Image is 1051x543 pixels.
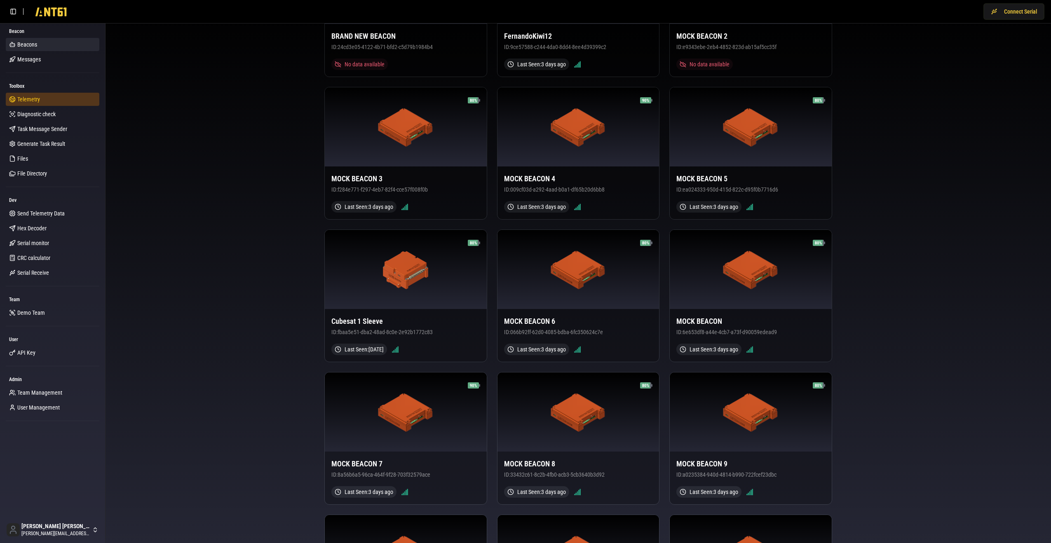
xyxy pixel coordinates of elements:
a: CRC calculator [6,251,99,264]
div: Last Seen: 3 days ago [331,201,396,213]
div: Toolbox [6,80,99,93]
span: API Key [17,349,35,357]
a: Beacons [6,38,99,51]
img: Battery 80% [813,379,825,391]
div: Last Seen: 3 days ago [504,486,569,498]
a: Messages [6,53,99,66]
div: Last Seen: 3 days ago [504,344,569,355]
img: ANT61 Beacon [551,392,606,432]
img: ANT61 Beacon [378,107,434,147]
span: 8a56b6a5-96ca-464f-9f28-703f32579ace [338,471,430,478]
h3: MOCK BEACON 2 [676,30,825,42]
span: ID: [504,186,510,193]
h3: MOCK BEACON 4 [504,173,653,185]
span: Serial monitor [17,239,49,247]
h3: Cubesat 1 Sleeve [331,316,480,327]
img: Battery 80% [640,236,652,249]
span: Serial Receive [17,269,49,277]
span: ID: [331,44,338,50]
img: Battery 80% [468,94,480,106]
span: CRC calculator [17,254,50,262]
a: API Key [6,346,99,359]
a: Team Management [6,386,99,399]
a: Task Message Sender [6,122,99,136]
img: Signal strength 5/5 [574,61,581,68]
span: 9ce57588-c244-4da0-8dd4-8ee4d39399c2 [510,44,606,50]
img: ANT61 Beacon [723,392,779,432]
div: Last Seen: [DATE] [331,344,387,355]
span: [PERSON_NAME][EMAIL_ADDRESS][DOMAIN_NAME] [21,530,90,537]
div: Last Seen: 3 days ago [504,201,569,213]
img: Signal strength 5/5 [392,346,399,353]
h3: MOCK BEACON 5 [676,173,825,185]
span: ID: [676,186,683,193]
img: ANT61 Beacon [378,392,434,432]
div: Last Seen: 3 days ago [676,344,741,355]
div: User [6,333,99,346]
span: Task Message Sender [17,125,67,133]
img: Battery 80% [640,379,652,391]
h3: MOCK BEACON 3 [331,173,480,185]
img: Battery 80% [813,94,825,106]
span: Demo Team [17,309,45,317]
img: ANT61 Beacon [723,107,779,147]
span: [PERSON_NAME] [PERSON_NAME] [21,523,90,530]
img: Battery 80% [813,236,825,249]
img: Signal strength 5/5 [401,204,408,210]
img: Battery 90% [640,94,652,106]
span: ID: [331,186,338,193]
span: e9343ebe-2eb4-4852-823d-ab15af5cc35f [683,44,777,50]
h3: MOCK BEACON 7 [331,458,480,470]
span: a0235384-940d-4814-b990-722fcef23dbc [683,471,777,478]
img: ANT61 Beacon [383,250,429,289]
a: Telemetry [6,93,99,106]
span: ID: [504,471,510,478]
span: Diagnostic check [17,110,56,118]
span: 33432c61-8c2b-4fb0-acb3-5cb3640b3d92 [510,471,605,478]
span: Hex Decoder [17,224,47,232]
span: f284e771-f297-4eb7-82f4-cce57f008f0b [338,186,428,193]
h3: MOCK BEACON 9 [676,458,825,470]
a: Generate Task Result [6,137,99,150]
a: Demo Team [6,306,99,319]
h3: MOCK BEACON 6 [504,316,653,327]
button: Connect Serial [983,3,1044,20]
img: ANT61 Beacon [551,107,606,147]
span: 24cd3e05-4122-4b71-bfd2-c5d79b1984b4 [338,44,433,50]
span: fbaa5e51-dba2-48ad-8c0e-2e92b1772c83 [338,329,433,335]
a: Files [6,152,99,165]
span: ID: [676,471,683,478]
div: Admin [6,373,99,386]
div: No data available [676,59,733,70]
span: ID: [676,44,683,50]
h3: FernandoKiwi12 [504,30,653,42]
span: ID: [331,471,338,478]
span: Messages [17,55,41,63]
img: Battery 90% [468,379,480,391]
a: Diagnostic check [6,108,99,121]
img: Signal strength 5/5 [574,489,581,495]
span: Telemetry [17,95,40,103]
img: Signal strength 5/5 [574,346,581,353]
h3: MOCK BEACON 8 [504,458,653,470]
span: ea024333-950d-415d-822c-d95f0b7716d6 [683,186,778,193]
img: ANT61 Beacon [723,250,779,289]
img: Battery 80% [468,236,480,249]
img: ANT61 Beacon [551,250,606,289]
div: Team [6,293,99,306]
span: 009cf03d-a292-4aad-b0a1-df65b20d6bb8 [510,186,605,193]
a: Serial Receive [6,266,99,279]
span: Beacons [17,40,37,49]
span: ID: [676,329,683,335]
img: Signal strength 5/5 [401,489,408,495]
span: ID: [504,44,510,50]
div: Beacon [6,25,99,38]
div: Last Seen: 3 days ago [676,486,741,498]
img: Signal strength 5/5 [746,346,753,353]
img: Signal strength 5/5 [746,204,753,210]
span: Team Management [17,389,62,397]
span: File Directory [17,169,47,178]
div: No data available [331,59,388,70]
span: 066b92ff-62d0-4085-bdba-6fc350624c7e [510,329,603,335]
span: User Management [17,403,60,412]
